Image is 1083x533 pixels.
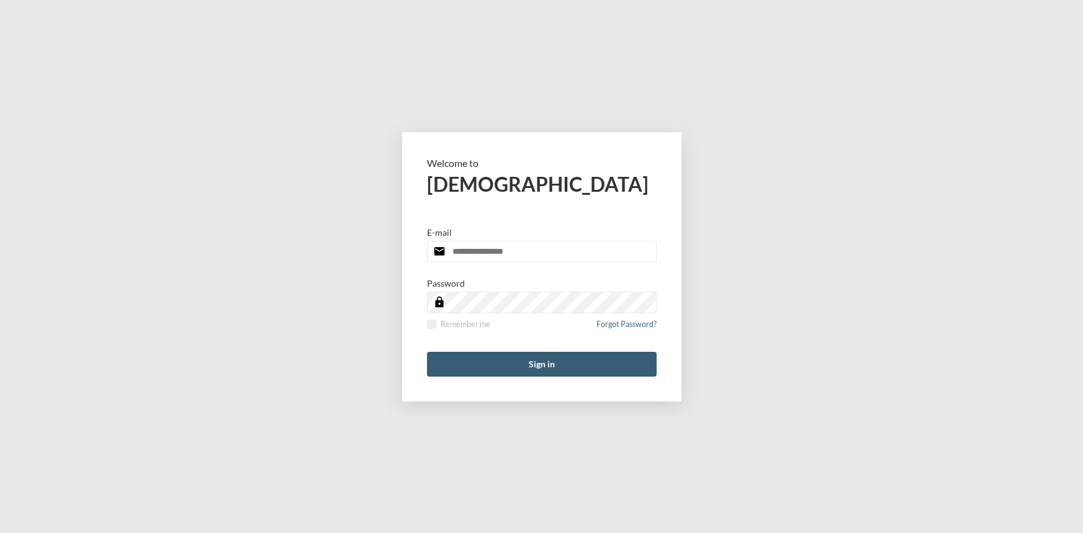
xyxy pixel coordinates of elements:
p: Password [427,278,465,289]
p: E-mail [427,227,452,238]
button: Sign in [427,352,657,377]
h2: [DEMOGRAPHIC_DATA] [427,172,657,196]
label: Remember me [427,320,490,329]
a: Forgot Password? [596,320,657,336]
p: Welcome to [427,157,657,169]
